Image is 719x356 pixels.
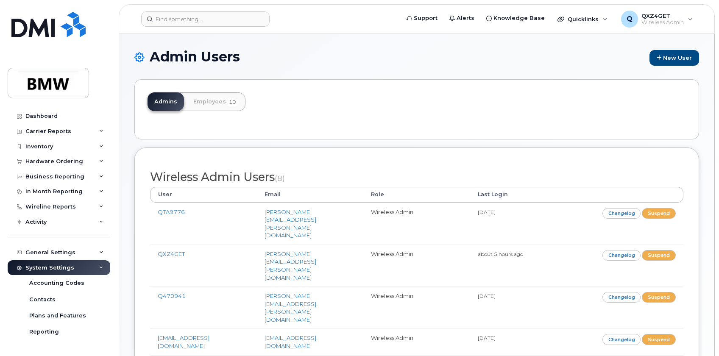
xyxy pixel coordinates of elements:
small: (8) [275,174,285,183]
th: Last Login [470,187,577,202]
a: Suspend [642,292,676,303]
td: Wireless Admin [363,328,470,355]
a: Changelog [602,250,641,261]
small: [DATE] [478,209,496,215]
a: QTA9776 [158,209,185,215]
h2: Wireless Admin Users [150,171,683,184]
td: Wireless Admin [363,286,470,328]
a: [PERSON_NAME][EMAIL_ADDRESS][PERSON_NAME][DOMAIN_NAME] [265,209,316,239]
a: Suspend [642,250,676,261]
td: Wireless Admin [363,203,470,245]
a: Changelog [602,292,641,303]
small: about 5 hours ago [478,251,523,257]
a: [EMAIL_ADDRESS][DOMAIN_NAME] [158,334,209,349]
a: Suspend [642,334,676,345]
a: Changelog [602,208,641,219]
td: Wireless Admin [363,245,470,286]
a: [EMAIL_ADDRESS][DOMAIN_NAME] [265,334,316,349]
a: QXZ4GET [158,250,185,257]
a: Admins [148,92,184,111]
th: Role [363,187,470,202]
a: [PERSON_NAME][EMAIL_ADDRESS][PERSON_NAME][DOMAIN_NAME] [265,250,316,281]
a: [PERSON_NAME][EMAIL_ADDRESS][PERSON_NAME][DOMAIN_NAME] [265,292,316,323]
a: Q470941 [158,292,186,299]
a: Employees10 [187,92,245,111]
small: [DATE] [478,335,496,341]
a: Suspend [642,208,676,219]
a: New User [649,50,699,66]
a: Changelog [602,334,641,345]
h1: Admin Users [134,49,699,66]
small: [DATE] [478,293,496,299]
th: User [150,187,257,202]
span: 10 [226,98,239,106]
th: Email [257,187,364,202]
